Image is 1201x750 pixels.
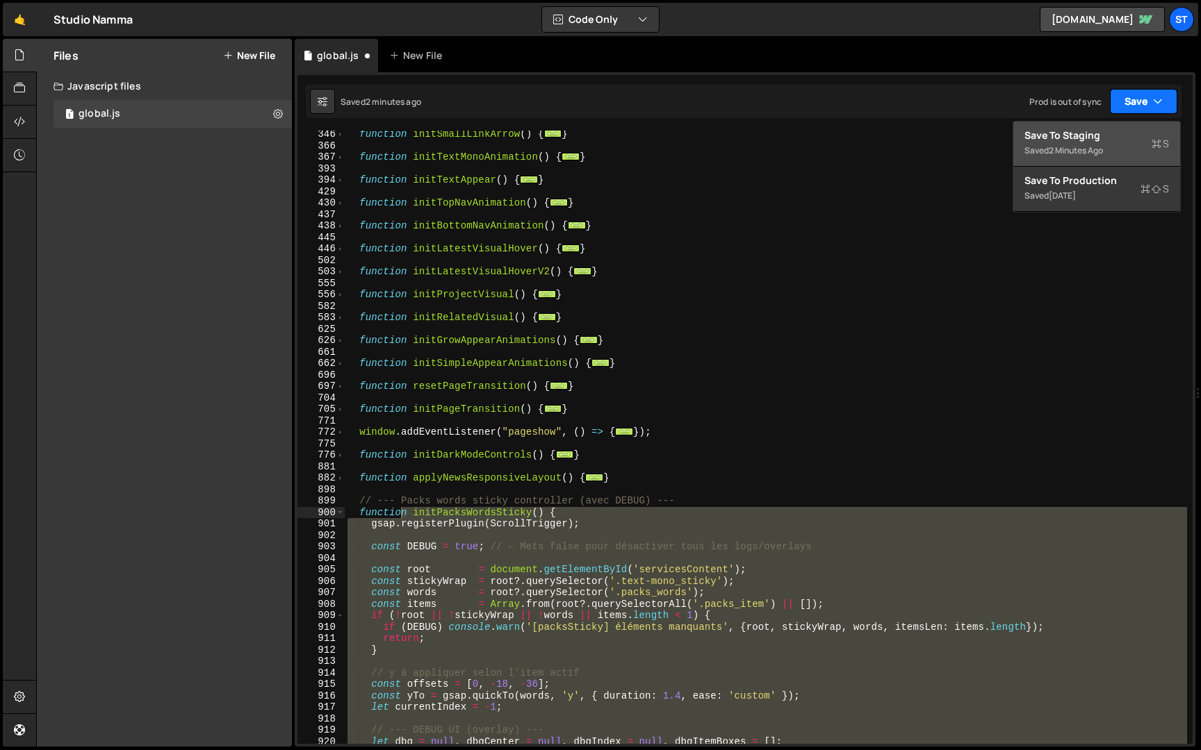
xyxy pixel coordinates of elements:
div: 899 [297,495,345,507]
div: 626 [297,335,345,347]
div: New File [389,49,448,62]
div: 908 [297,599,345,610]
a: [DOMAIN_NAME] [1040,7,1165,32]
div: 502 [297,255,345,267]
div: 394 [297,174,345,186]
button: Code Only [542,7,659,32]
span: ... [550,199,568,206]
div: 909 [297,610,345,622]
span: ... [556,451,574,458]
div: 430 [297,197,345,209]
span: 1 [65,110,74,121]
div: 429 [297,186,345,198]
button: Save to ProductionS Saved[DATE] [1013,167,1180,212]
div: 901 [297,518,345,530]
div: 367 [297,151,345,163]
div: 907 [297,587,345,599]
div: Save to Production [1024,174,1169,187]
div: 438 [297,220,345,232]
div: 662 [297,358,345,369]
div: 16482/44667.js [54,100,292,128]
div: 446 [297,243,345,255]
span: S [1152,137,1169,151]
div: 905 [297,564,345,576]
span: ... [568,222,586,229]
div: 914 [297,667,345,679]
div: 772 [297,426,345,438]
div: Saved [1024,187,1169,204]
div: 906 [297,576,345,587]
div: 920 [297,736,345,748]
div: 917 [297,701,345,713]
span: S [1141,182,1169,196]
div: Prod is out of sync [1029,96,1102,108]
div: 902 [297,530,345,542]
button: New File [223,50,275,61]
div: 697 [297,381,345,392]
span: ... [520,176,538,183]
span: ... [544,405,562,412]
span: ... [580,336,598,344]
button: Save [1110,89,1177,114]
div: 583 [297,312,345,324]
div: global.js [317,49,359,62]
div: 913 [297,656,345,667]
a: 🤙 [3,3,37,36]
div: 696 [297,369,345,381]
div: Javascript files [37,72,292,100]
div: 705 [297,403,345,415]
a: St [1169,7,1194,32]
div: 445 [297,232,345,244]
span: ... [544,130,562,137]
div: 912 [297,644,345,656]
div: Saved [341,96,421,108]
div: 661 [297,347,345,358]
div: 2 minutes ago [1049,144,1103,156]
div: 771 [297,415,345,427]
div: 903 [297,541,345,553]
div: 898 [297,484,345,496]
div: 2 minutes ago [366,96,421,108]
div: Studio Namma [54,11,133,28]
div: 919 [297,724,345,736]
div: 904 [297,553,345,565]
div: 437 [297,209,345,221]
div: 503 [297,266,345,278]
div: 916 [297,690,345,702]
div: 346 [297,128,345,140]
div: 775 [297,438,345,450]
div: 625 [297,324,345,335]
div: 881 [297,461,345,473]
h2: Files [54,48,79,63]
div: 915 [297,678,345,690]
div: 882 [297,472,345,484]
div: 556 [297,289,345,301]
span: ... [615,428,633,435]
div: Saved [1024,142,1169,159]
span: ... [591,359,610,367]
div: 911 [297,633,345,644]
span: ... [562,153,580,160]
span: ... [550,382,568,390]
div: Save to Staging [1024,128,1169,142]
div: 910 [297,622,345,633]
span: ... [538,290,556,298]
span: ... [538,313,556,321]
div: 555 [297,278,345,290]
div: 704 [297,392,345,404]
div: 918 [297,713,345,725]
div: [DATE] [1049,190,1076,201]
span: ... [573,267,591,275]
button: Save to StagingS Saved2 minutes ago [1013,122,1180,167]
span: ... [585,474,603,481]
div: 582 [297,301,345,312]
div: 900 [297,507,345,519]
span: ... [562,244,580,252]
div: 393 [297,163,345,175]
div: 366 [297,140,345,152]
div: global.js [79,108,120,120]
div: 776 [297,449,345,461]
